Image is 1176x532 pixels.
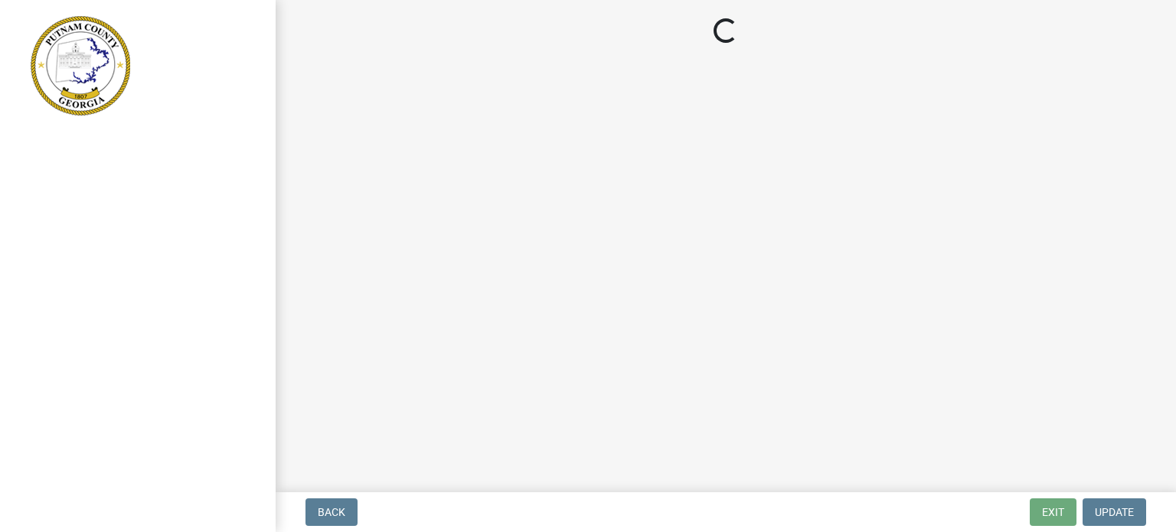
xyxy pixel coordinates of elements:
button: Exit [1030,498,1076,526]
span: Update [1095,506,1134,518]
span: Back [318,506,345,518]
img: Putnam County, Georgia [31,16,130,116]
button: Update [1083,498,1146,526]
button: Back [305,498,358,526]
